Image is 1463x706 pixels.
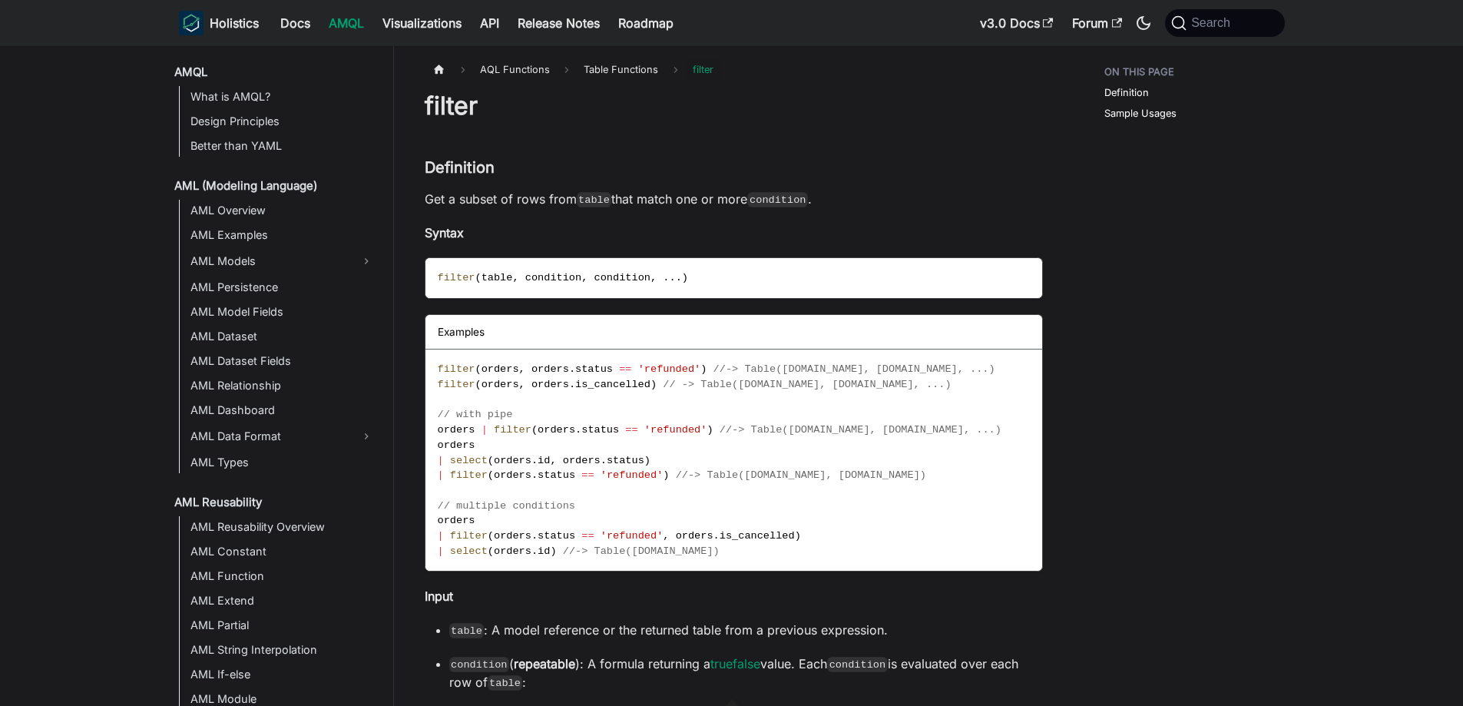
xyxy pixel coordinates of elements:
a: Release Notes [508,11,609,35]
span: orders [494,455,531,466]
a: AML Overview [186,200,380,221]
span: . [601,455,607,466]
button: Search (Command+K) [1165,9,1284,37]
span: filter [450,469,488,481]
span: status [538,530,575,542]
span: // -> Table([DOMAIN_NAME], [DOMAIN_NAME], ...) [663,379,951,390]
code: condition [747,192,808,207]
a: AML Reusability Overview [186,516,380,538]
a: Design Principles [186,111,380,132]
span: , [512,272,518,283]
span: orders [563,455,601,466]
span: 'refunded' [638,363,701,375]
a: API [471,11,508,35]
a: AML (Modeling Language) [170,175,380,197]
span: AQL Functions [472,58,558,81]
span: status [581,424,619,436]
span: , [550,455,556,466]
span: . [531,530,538,542]
span: 'refunded' [601,530,664,542]
code: table [577,192,612,207]
a: Better than YAML [186,135,380,157]
a: AML Types [186,452,380,473]
span: //-> Table([DOMAIN_NAME], [DOMAIN_NAME], ...) [720,424,1001,436]
span: == [619,363,631,375]
span: . [569,363,575,375]
a: Home page [425,58,454,81]
p: ( ): A formula returning a value. Each is evaluated over each row of : [449,655,1043,691]
span: status [538,469,575,481]
span: // multiple conditions [438,500,575,512]
span: orders [438,439,475,451]
span: id [538,545,550,557]
a: AML Dataset Fields [186,350,380,372]
span: orders [438,515,475,526]
span: ( [488,530,494,542]
code: table [488,675,523,691]
strong: repeatable [514,656,575,671]
span: ( [488,545,494,557]
span: == [581,469,594,481]
span: orders [494,530,531,542]
span: ) [644,455,650,466]
a: Sample Usages [1104,106,1177,121]
span: . [531,455,538,466]
span: orders [494,469,531,481]
a: truefalse [710,656,760,671]
span: orders [531,363,569,375]
span: | [482,424,488,436]
span: id [538,455,550,466]
span: //-> Table([DOMAIN_NAME], [DOMAIN_NAME]) [676,469,926,481]
span: | [438,455,444,466]
span: filter [494,424,531,436]
a: AML If-else [186,664,380,685]
span: orders [531,379,569,390]
span: . [531,545,538,557]
span: ( [488,469,494,481]
a: AML Model Fields [186,301,380,323]
span: filter [438,379,475,390]
span: ) [550,545,556,557]
span: , [581,272,588,283]
span: orders [676,530,713,542]
p: Get a subset of rows from that match one or more . [425,190,1043,208]
span: orders [438,424,475,436]
strong: Input [425,588,453,604]
span: is_cancelled [720,530,795,542]
span: ) [682,272,688,283]
h1: filter [425,91,1043,121]
b: Holistics [210,14,259,32]
span: table [482,272,513,283]
span: . [669,272,675,283]
span: Search [1187,16,1240,30]
a: AML Data Format [186,424,353,449]
h3: Definition [425,158,1043,177]
span: ( [475,379,481,390]
a: HolisticsHolisticsHolistics [179,11,259,35]
a: What is AMQL? [186,86,380,108]
span: ) [700,363,707,375]
span: 'refunded' [644,424,707,436]
span: ( [475,272,481,283]
strong: Syntax [425,225,464,240]
a: AML Reusability [170,492,380,513]
span: . [569,379,575,390]
span: ( [488,455,494,466]
a: v3.0 Docs [971,11,1063,35]
span: ( [531,424,538,436]
span: | [438,469,444,481]
span: == [581,530,594,542]
a: AMQL [170,61,380,83]
span: , [663,530,669,542]
span: condition [525,272,581,283]
code: condition [827,657,888,672]
span: condition [594,272,650,283]
span: //-> Table([DOMAIN_NAME], [DOMAIN_NAME], ...) [713,363,995,375]
span: //-> Table([DOMAIN_NAME]) [563,545,720,557]
span: orders [482,379,519,390]
span: == [625,424,637,436]
a: AML Examples [186,224,380,246]
a: Docs [271,11,319,35]
button: Expand sidebar category 'AML Data Format' [353,424,380,449]
span: filter [438,272,475,283]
